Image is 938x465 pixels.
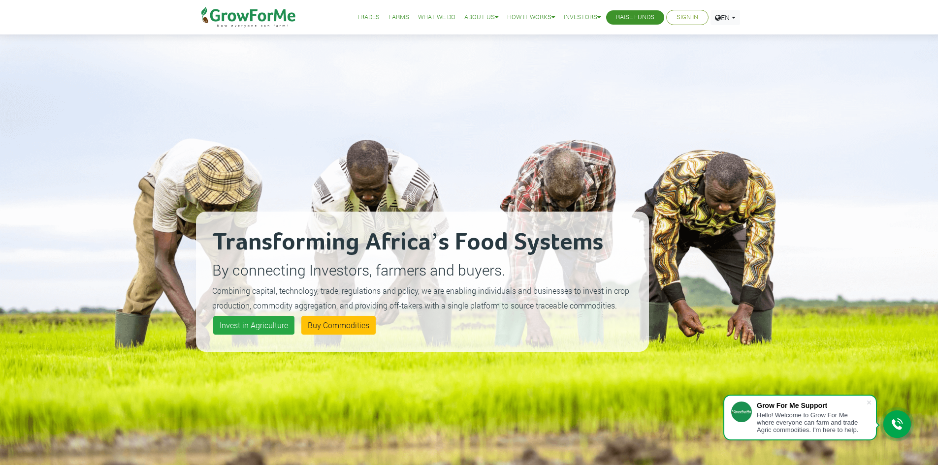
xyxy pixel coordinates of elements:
[507,12,555,23] a: How it Works
[212,259,633,281] p: By connecting Investors, farmers and buyers.
[677,12,698,23] a: Sign In
[711,10,740,25] a: EN
[757,411,866,434] div: Hello! Welcome to Grow For Me where everyone can farm and trade Agric commodities. I'm here to help.
[356,12,380,23] a: Trades
[301,316,376,335] a: Buy Commodities
[564,12,601,23] a: Investors
[418,12,455,23] a: What We Do
[213,316,294,335] a: Invest in Agriculture
[388,12,409,23] a: Farms
[616,12,654,23] a: Raise Funds
[212,285,629,310] small: Combining capital, technology, trade, regulations and policy, we are enabling individuals and bus...
[757,402,866,409] div: Grow For Me Support
[212,228,633,257] h2: Transforming Africa’s Food Systems
[464,12,498,23] a: About Us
